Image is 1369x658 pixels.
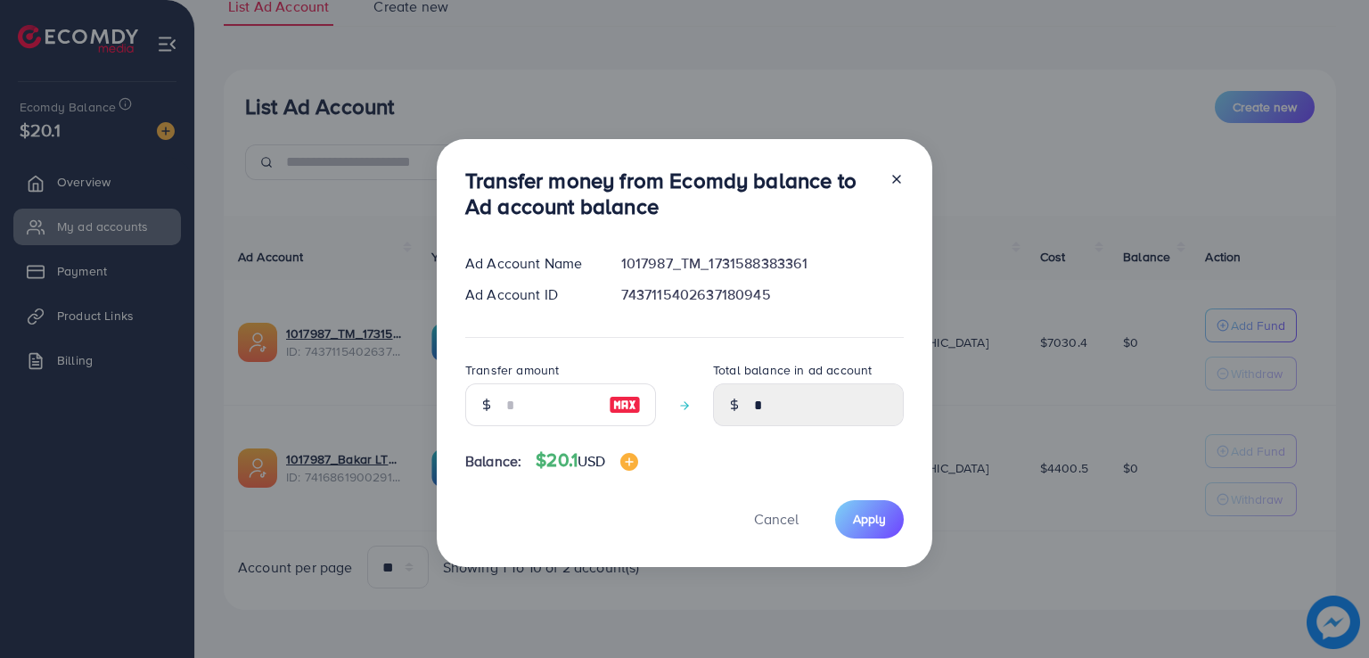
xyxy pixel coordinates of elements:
[835,500,904,539] button: Apply
[465,361,559,379] label: Transfer amount
[607,284,918,305] div: 7437115402637180945
[465,168,875,219] h3: Transfer money from Ecomdy balance to Ad account balance
[620,453,638,471] img: image
[609,394,641,415] img: image
[732,500,821,539] button: Cancel
[754,509,799,529] span: Cancel
[536,449,637,472] h4: $20.1
[578,451,605,471] span: USD
[451,284,607,305] div: Ad Account ID
[853,510,886,528] span: Apply
[713,361,872,379] label: Total balance in ad account
[465,451,521,472] span: Balance:
[451,253,607,274] div: Ad Account Name
[607,253,918,274] div: 1017987_TM_1731588383361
